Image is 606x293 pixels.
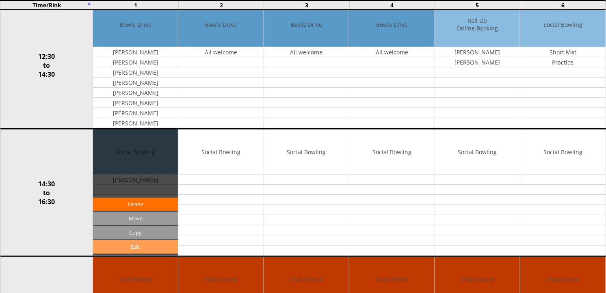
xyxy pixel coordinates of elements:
td: [PERSON_NAME] [93,108,178,118]
td: 2 [179,0,264,10]
td: [PERSON_NAME] [93,78,178,88]
td: 4 [349,0,435,10]
td: Time/Rink [0,0,93,10]
td: [PERSON_NAME] [93,88,178,98]
td: [PERSON_NAME] [435,47,520,57]
td: [PERSON_NAME] [93,47,178,57]
td: [PERSON_NAME] [93,118,178,128]
td: 5 [435,0,520,10]
td: Practice [520,57,605,67]
td: Social Bowling [520,129,605,175]
input: Copy [93,226,178,239]
td: Bowls Drive [178,2,263,47]
td: All welcome [264,47,349,57]
td: 14:30 to 16:30 [0,129,93,256]
td: All welcome [349,47,434,57]
td: Bowls Drive [93,2,178,47]
a: Edit [93,240,178,254]
td: Social Bowling [264,129,349,175]
td: 3 [264,0,349,10]
a: Delete [93,198,178,211]
td: Roll Up Online Booking [435,2,520,47]
td: Social Bowling [435,129,520,175]
td: Short Mat [520,47,605,57]
td: Social Bowling [349,129,434,175]
td: [PERSON_NAME] [93,57,178,67]
td: 1 [93,0,178,10]
td: [PERSON_NAME] [93,67,178,78]
td: Social Bowling [520,2,605,47]
td: All welcome [178,47,263,57]
td: 6 [520,0,606,10]
td: Bowls Drive [264,2,349,47]
td: [PERSON_NAME] [93,98,178,108]
td: Social Bowling [178,129,263,175]
td: Bowls Drive [349,2,434,47]
input: Move [93,212,178,225]
td: [PERSON_NAME] [435,57,520,67]
td: 12:30 to 14:30 [0,2,93,129]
